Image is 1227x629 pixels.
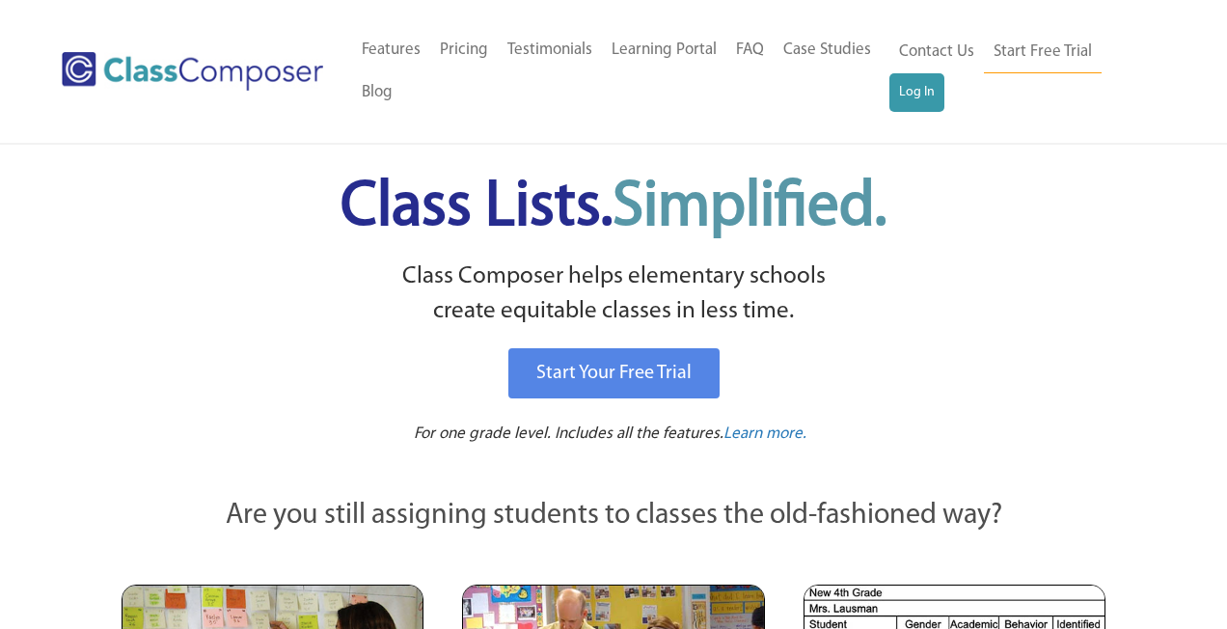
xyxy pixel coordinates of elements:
[430,29,498,71] a: Pricing
[62,52,323,91] img: Class Composer
[122,495,1105,537] p: Are you still assigning students to classes the old-fashioned way?
[723,423,806,447] a: Learn more.
[414,425,723,442] span: For one grade level. Includes all the features.
[508,348,720,398] a: Start Your Free Trial
[889,73,944,112] a: Log In
[602,29,726,71] a: Learning Portal
[352,29,889,114] nav: Header Menu
[536,364,692,383] span: Start Your Free Trial
[119,260,1108,330] p: Class Composer helps elementary schools create equitable classes in less time.
[726,29,774,71] a: FAQ
[774,29,881,71] a: Case Studies
[341,177,886,239] span: Class Lists.
[352,71,402,114] a: Blog
[889,31,1151,112] nav: Header Menu
[889,31,984,73] a: Contact Us
[984,31,1102,74] a: Start Free Trial
[613,177,886,239] span: Simplified.
[723,425,806,442] span: Learn more.
[498,29,602,71] a: Testimonials
[352,29,430,71] a: Features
